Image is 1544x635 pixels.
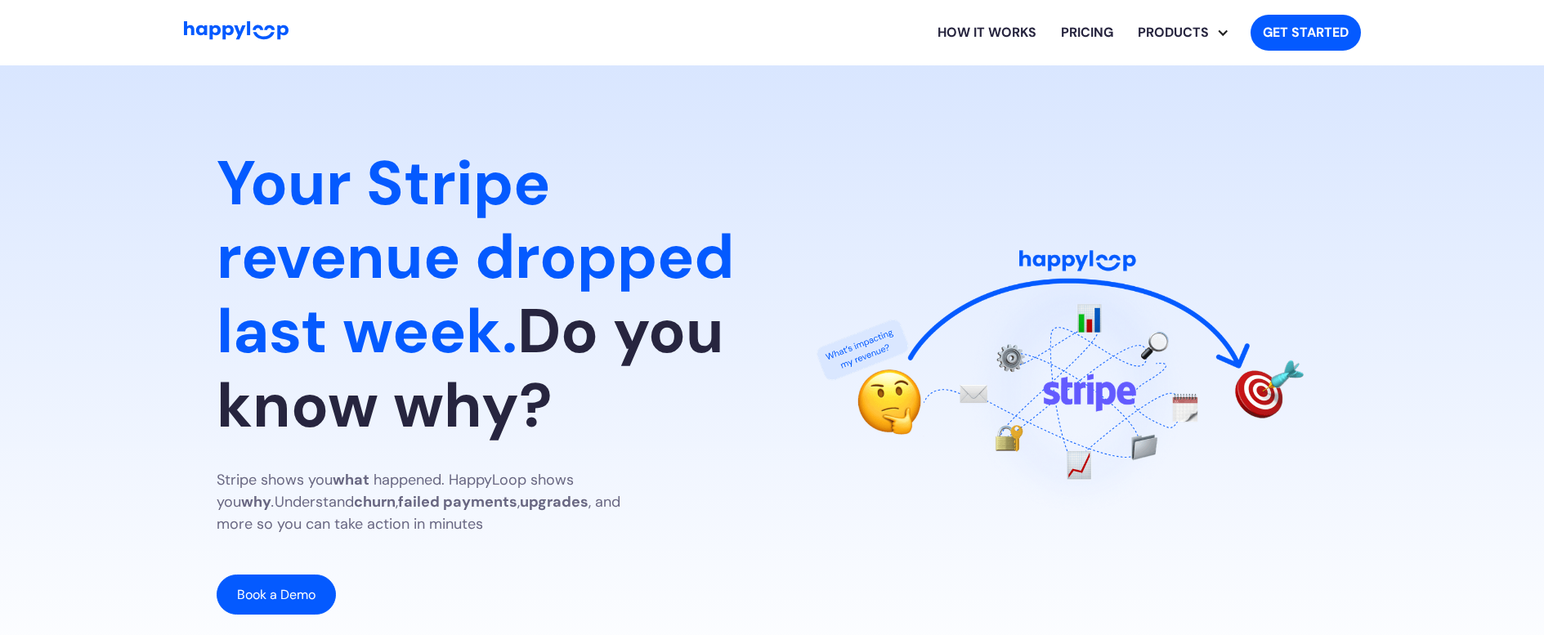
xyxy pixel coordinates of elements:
strong: churn [354,492,396,512]
em: . [271,492,275,512]
div: PRODUCTS [1138,7,1237,59]
a: Learn how HappyLoop works [925,7,1049,59]
p: Stripe shows you happened. HappyLoop shows you Understand , , , and more so you can take action i... [217,469,658,535]
strong: what [333,470,369,490]
strong: why [241,492,271,512]
a: Book a Demo [217,575,336,615]
h1: Do you know why? [217,146,746,443]
div: PRODUCTS [1126,23,1221,42]
img: HappyLoop Logo [184,21,289,40]
a: Get started with HappyLoop [1251,15,1361,51]
span: Your Stripe revenue dropped last week. [217,143,734,371]
strong: upgrades [520,492,589,512]
strong: failed payments [398,492,517,512]
div: Explore HappyLoop use cases [1126,7,1237,59]
a: View HappyLoop pricing plans [1049,7,1126,59]
a: Go to Home Page [184,21,289,44]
